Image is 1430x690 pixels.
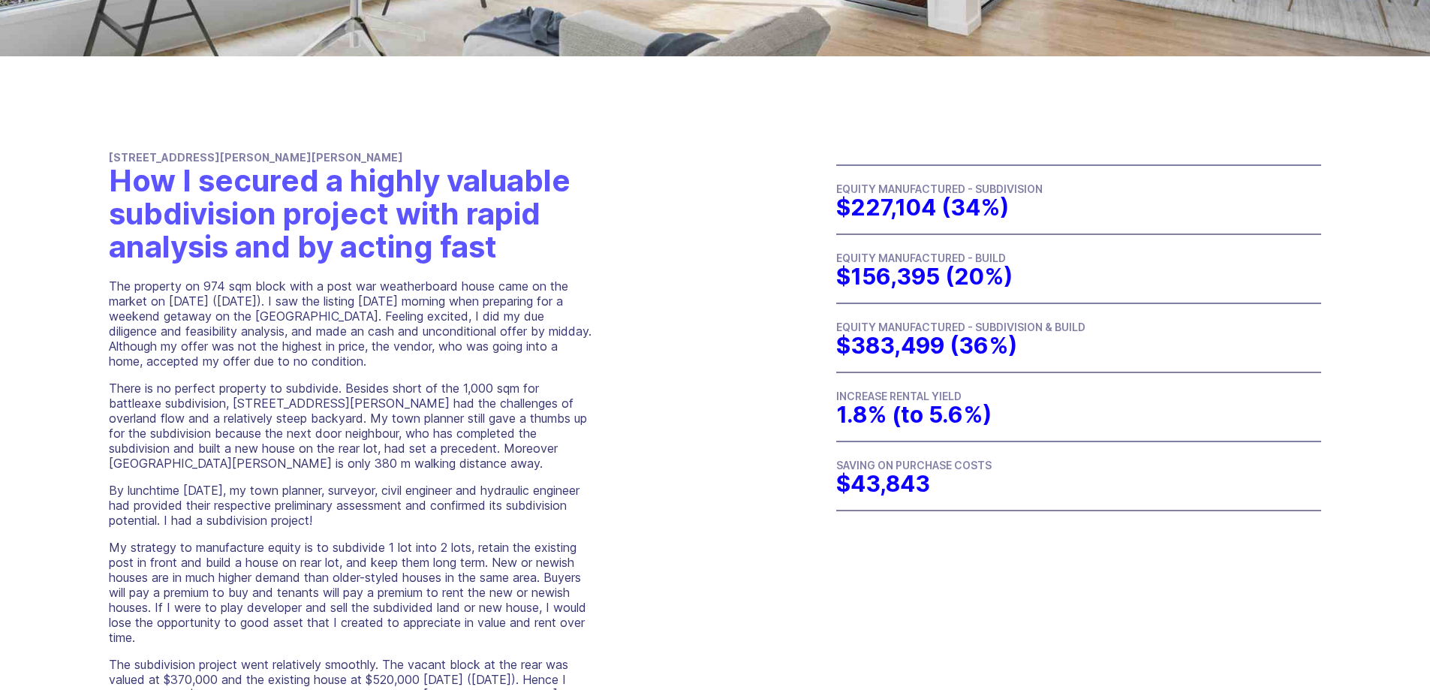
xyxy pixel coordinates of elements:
[836,321,1085,333] span: EQUITY MANUFACTURED - SUBDIVISION & BUILD
[109,540,594,645] p: My strategy to manufacture equity is to subdivide 1 lot into 2 lots, retain the existing post in ...
[836,182,1043,195] span: EQUITY MANUFACTURED - SUBDIVISION
[836,263,1013,290] span: $156,395 (20%)
[836,401,992,428] span: 1.8% (to 5.6%)
[109,151,403,164] span: [STREET_ADDRESS][PERSON_NAME][PERSON_NAME]
[836,194,1009,221] span: $227,104 (34%)
[836,459,992,472] span: SAVING ON PURCHASE COSTS
[836,390,962,402] span: INCREASE RENTAL YIELD
[836,252,1006,264] span: EQUITY MANUFACTURED - BUILD
[109,483,594,528] p: By lunchtime [DATE], my town planner, surveyor, civil engineer and hydraulic engineer had provide...
[836,470,930,497] span: $43,843
[109,164,594,264] h1: How I secured a highly valuable subdivision project with rapid analysis and by acting fast
[109,279,594,369] p: The property on 974 sqm block with a post war weatherboard house came on the market on [DATE] ([D...
[836,332,1017,359] span: $383,499 (36%)
[109,381,594,471] p: There is no perfect property to subdivide. Besides short of the 1,000 sqm for battleaxe subdivisi...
